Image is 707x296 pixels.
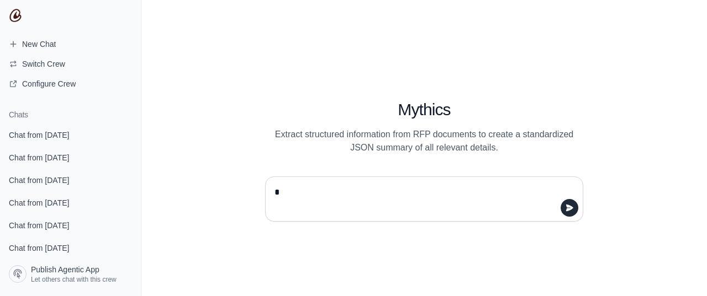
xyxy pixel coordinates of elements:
[9,130,69,141] span: Chat from [DATE]
[9,197,69,208] span: Chat from [DATE]
[22,78,76,89] span: Configure Crew
[4,192,136,213] a: Chat from [DATE]
[9,175,69,186] span: Chat from [DATE]
[22,58,65,69] span: Switch Crew
[9,9,22,22] img: CrewAI Logo
[4,215,136,235] a: Chat from [DATE]
[265,128,583,154] p: Extract structured information from RFP documents to create a standardized JSON summary of all re...
[4,238,136,258] a: Chat from [DATE]
[4,260,136,281] a: Chat from [DATE]
[22,39,56,50] span: New Chat
[4,35,136,53] a: New Chat
[4,55,136,73] button: Switch Crew
[9,220,69,231] span: Chat from [DATE]
[4,125,136,145] a: Chat from [DATE]
[9,243,69,254] span: Chat from [DATE]
[4,261,136,287] a: Publish Agentic App Let others chat with this crew
[9,152,69,163] span: Chat from [DATE]
[652,243,707,296] iframe: Chat Widget
[31,264,99,275] span: Publish Agentic App
[4,147,136,168] a: Chat from [DATE]
[265,100,583,120] h1: Mythics
[31,275,117,284] span: Let others chat with this crew
[4,75,136,93] a: Configure Crew
[4,170,136,190] a: Chat from [DATE]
